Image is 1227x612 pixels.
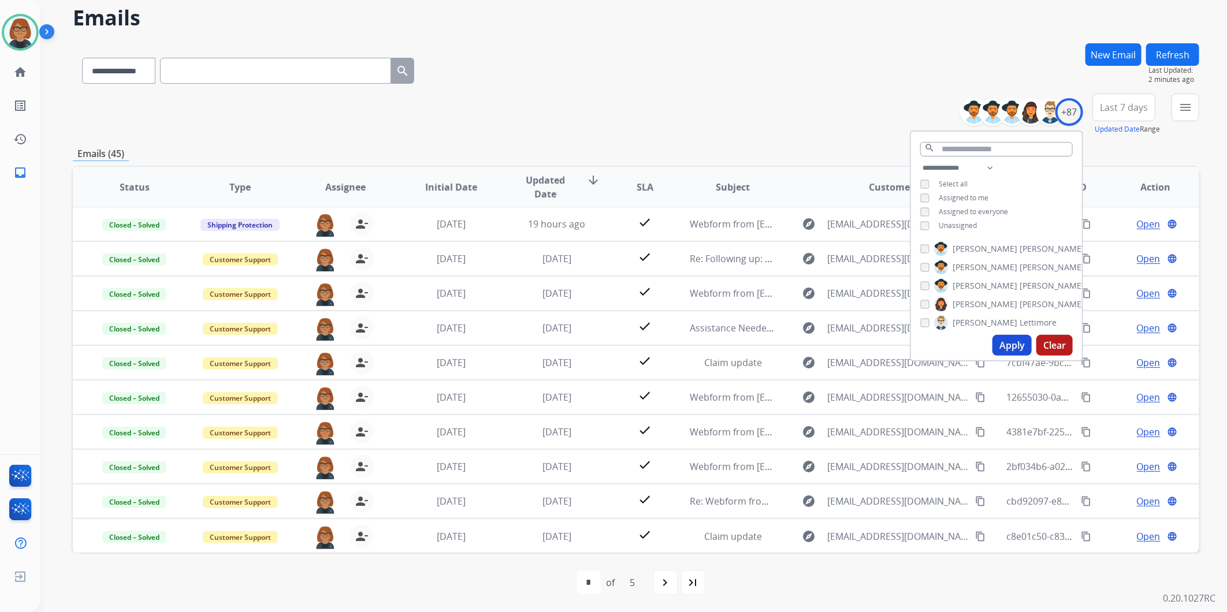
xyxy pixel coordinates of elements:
[529,218,586,230] span: 19 hours ago
[1148,75,1199,84] span: 2 minutes ago
[638,250,652,264] mat-icon: check
[314,247,337,271] img: agent-avatar
[690,218,951,230] span: Webform from [EMAIL_ADDRESS][DOMAIN_NAME] on [DATE]
[953,243,1017,255] span: [PERSON_NAME]
[203,288,278,300] span: Customer Support
[102,427,166,439] span: Closed – Solved
[802,356,816,370] mat-icon: explore
[975,461,986,472] mat-icon: content_copy
[1167,219,1177,229] mat-icon: language
[355,494,369,508] mat-icon: person_remove
[1081,531,1091,542] mat-icon: content_copy
[953,298,1017,310] span: [PERSON_NAME]
[638,389,652,402] mat-icon: check
[355,286,369,300] mat-icon: person_remove
[975,427,986,437] mat-icon: content_copy
[659,576,672,589] mat-icon: navigate_next
[975,531,986,542] mat-icon: content_copy
[437,252,466,265] span: [DATE]
[1081,323,1091,333] mat-icon: content_copy
[102,392,166,404] span: Closed – Solved
[542,287,571,300] span: [DATE]
[1100,105,1148,110] span: Last 7 days
[203,357,278,370] span: Customer Support
[637,180,653,194] span: SLA
[939,179,968,189] span: Select all
[638,423,652,437] mat-icon: check
[314,525,337,549] img: agent-avatar
[203,427,278,439] span: Customer Support
[1137,321,1161,335] span: Open
[1137,494,1161,508] span: Open
[828,425,969,439] span: [EMAIL_ADDRESS][DOMAIN_NAME]
[638,528,652,542] mat-icon: check
[13,132,27,146] mat-icon: history
[975,496,986,506] mat-icon: content_copy
[542,426,571,438] span: [DATE]
[355,425,369,439] mat-icon: person_remove
[200,219,280,231] span: Shipping Protection
[621,571,645,594] div: 5
[437,530,466,543] span: [DATE]
[203,392,278,404] span: Customer Support
[1137,425,1161,439] span: Open
[314,386,337,410] img: agent-avatar
[437,391,466,404] span: [DATE]
[690,287,951,300] span: Webform from [EMAIL_ADDRESS][DOMAIN_NAME] on [DATE]
[203,461,278,473] span: Customer Support
[975,357,986,368] mat-icon: content_copy
[13,99,27,113] mat-icon: list_alt
[638,492,652,506] mat-icon: check
[542,252,571,265] span: [DATE]
[828,217,969,231] span: [EMAIL_ADDRESS][DOMAIN_NAME]
[542,460,571,473] span: [DATE]
[102,323,166,335] span: Closed – Solved
[437,287,466,300] span: [DATE]
[802,390,816,404] mat-icon: explore
[1006,530,1178,543] span: c8e01c50-c83f-4937-b76a-d455d6fcce2c
[1020,280,1084,292] span: [PERSON_NAME]
[1178,100,1192,114] mat-icon: menu
[437,322,466,334] span: [DATE]
[1081,427,1091,437] mat-icon: content_copy
[704,530,762,543] span: Claim update
[607,576,615,589] div: of
[1094,167,1199,207] th: Action
[1006,356,1180,369] span: 7cbf47ae-9bc6-4532-97f7-a58ca04e15b1
[1081,496,1091,506] mat-icon: content_copy
[13,166,27,180] mat-icon: inbox
[802,252,816,266] mat-icon: explore
[1020,317,1057,329] span: Lettimore
[638,215,652,229] mat-icon: check
[828,321,969,335] span: [EMAIL_ADDRESS][DOMAIN_NAME]
[203,253,278,266] span: Customer Support
[992,335,1032,356] button: Apply
[828,460,969,473] span: [EMAIL_ADDRESS][DOMAIN_NAME]
[1081,219,1091,229] mat-icon: content_copy
[542,495,571,507] span: [DATE]
[638,285,652,298] mat-icon: check
[638,319,652,333] mat-icon: check
[437,356,466,369] span: [DATE]
[939,221,977,230] span: Unassigned
[102,461,166,473] span: Closed – Solved
[802,529,816,543] mat-icon: explore
[690,252,843,265] span: Re: Following up: Your Extend claim
[1081,253,1091,264] mat-icon: content_copy
[437,426,466,438] span: [DATE]
[1137,252,1161,266] span: Open
[1148,66,1199,75] span: Last Updated:
[953,262,1017,273] span: [PERSON_NAME]
[802,494,816,508] mat-icon: explore
[314,316,337,341] img: agent-avatar
[953,317,1017,329] span: [PERSON_NAME]
[953,280,1017,292] span: [PERSON_NAME]
[355,217,369,231] mat-icon: person_remove
[1006,495,1181,507] span: cbd92097-e8e6-4b8c-9c84-f8c25d0cc65d
[1036,335,1073,356] button: Clear
[4,16,36,48] img: avatar
[1020,262,1084,273] span: [PERSON_NAME]
[1167,357,1177,368] mat-icon: language
[828,529,969,543] span: [EMAIL_ADDRESS][DOMAIN_NAME]
[586,173,600,187] mat-icon: arrow_downward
